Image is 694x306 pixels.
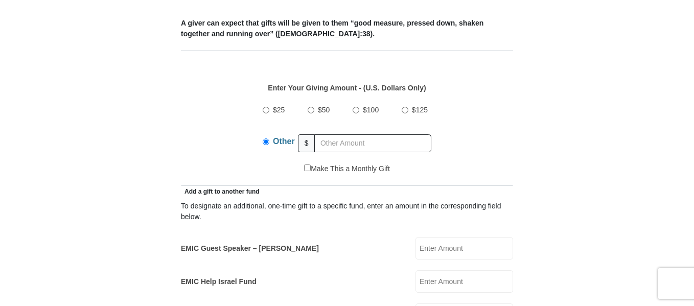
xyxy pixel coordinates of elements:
[273,137,295,146] span: Other
[314,134,431,152] input: Other Amount
[318,106,330,114] span: $50
[181,188,260,195] span: Add a gift to another fund
[273,106,285,114] span: $25
[181,243,319,254] label: EMIC Guest Speaker – [PERSON_NAME]
[268,84,426,92] strong: Enter Your Giving Amount - (U.S. Dollars Only)
[181,201,513,222] div: To designate an additional, one-time gift to a specific fund, enter an amount in the correspondin...
[304,163,390,174] label: Make This a Monthly Gift
[304,164,311,171] input: Make This a Monthly Gift
[298,134,315,152] span: $
[415,237,513,260] input: Enter Amount
[181,19,483,38] b: A giver can expect that gifts will be given to them “good measure, pressed down, shaken together ...
[363,106,379,114] span: $100
[415,270,513,293] input: Enter Amount
[181,276,257,287] label: EMIC Help Israel Fund
[412,106,428,114] span: $125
